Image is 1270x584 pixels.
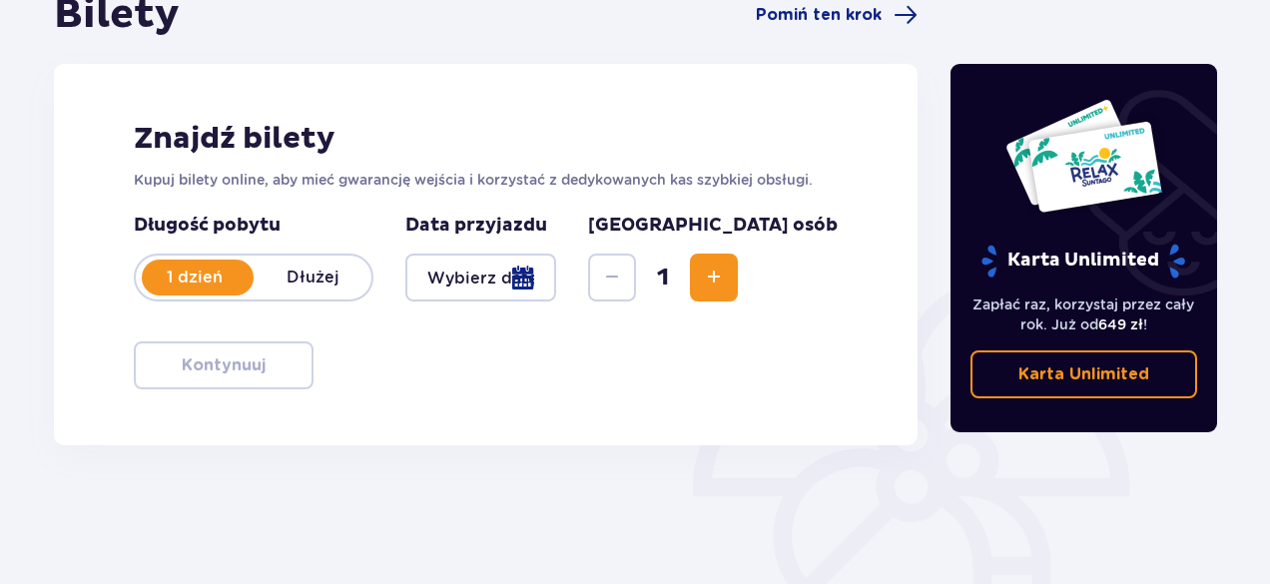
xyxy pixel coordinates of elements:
p: Karta Unlimited [979,244,1187,279]
a: Karta Unlimited [970,350,1198,398]
button: Increase [690,254,738,301]
p: Karta Unlimited [1018,363,1149,385]
button: Kontynuuj [134,341,314,389]
p: Zapłać raz, korzystaj przez cały rok. Już od ! [970,294,1198,334]
p: Dłużej [254,267,371,289]
p: Kontynuuj [182,354,266,376]
span: Pomiń ten krok [756,4,882,26]
p: Długość pobytu [134,214,373,238]
span: 649 zł [1098,316,1143,332]
a: Pomiń ten krok [756,3,918,27]
span: 1 [640,263,686,292]
p: Kupuj bilety online, aby mieć gwarancję wejścia i korzystać z dedykowanych kas szybkiej obsługi. [134,170,838,190]
p: [GEOGRAPHIC_DATA] osób [588,214,838,238]
p: Data przyjazdu [405,214,547,238]
button: Decrease [588,254,636,301]
h2: Znajdź bilety [134,120,838,158]
p: 1 dzień [136,267,254,289]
